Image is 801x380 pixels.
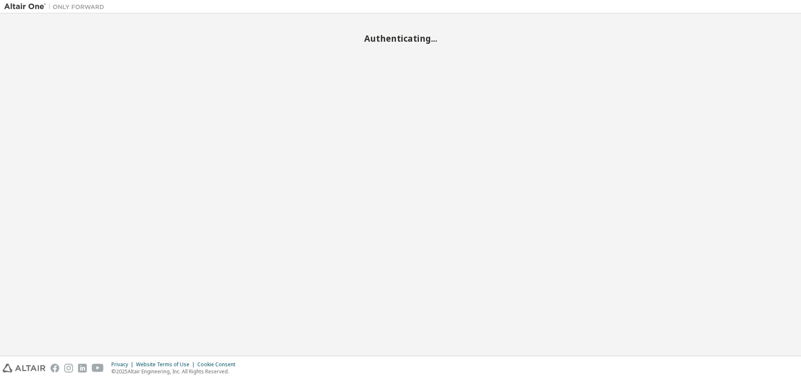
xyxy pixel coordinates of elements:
h2: Authenticating... [4,33,797,44]
div: Privacy [111,361,136,368]
img: linkedin.svg [78,364,87,372]
img: facebook.svg [50,364,59,372]
p: © 2025 Altair Engineering, Inc. All Rights Reserved. [111,368,240,375]
img: youtube.svg [92,364,104,372]
div: Website Terms of Use [136,361,197,368]
img: Altair One [4,3,108,11]
img: instagram.svg [64,364,73,372]
img: altair_logo.svg [3,364,45,372]
div: Cookie Consent [197,361,240,368]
